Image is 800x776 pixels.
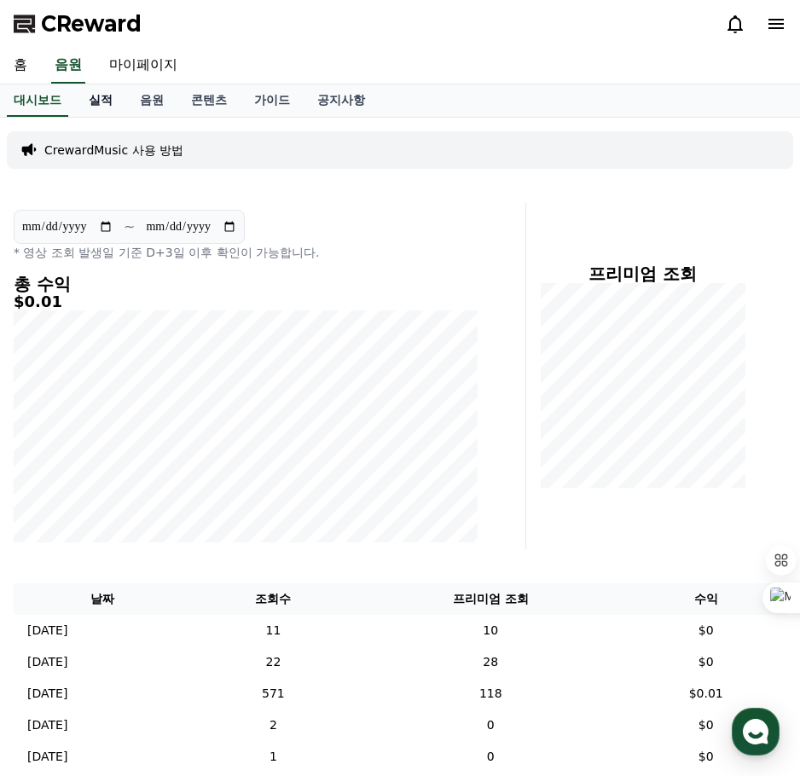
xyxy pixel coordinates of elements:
a: 대시보드 [7,84,68,117]
td: $0 [625,615,786,646]
a: CrewardMusic 사용 방법 [44,142,183,159]
td: 2 [191,709,357,741]
td: 0 [356,709,625,741]
a: 홈 [5,541,113,583]
a: 음원 [126,84,177,117]
th: 조회수 [191,583,357,615]
th: 프리미엄 조회 [356,583,625,615]
a: CReward [14,10,142,38]
td: $0 [625,741,786,773]
h5: $0.01 [14,293,478,310]
td: 11 [191,615,357,646]
td: 571 [191,678,357,709]
p: [DATE] [27,748,67,766]
a: 실적 [75,84,126,117]
td: 10 [356,615,625,646]
td: 28 [356,646,625,678]
a: 가이드 [241,84,304,117]
td: 0 [356,741,625,773]
a: 마이페이지 [96,48,191,84]
td: $0 [625,646,786,678]
p: [DATE] [27,622,67,640]
a: 대화 [113,541,220,583]
a: 공지사항 [304,84,379,117]
span: 대화 [156,567,177,581]
td: 22 [191,646,357,678]
span: CReward [41,10,142,38]
p: [DATE] [27,653,67,671]
a: 콘텐츠 [177,84,241,117]
td: 1 [191,741,357,773]
p: [DATE] [27,716,67,734]
p: * 영상 조회 발생일 기준 D+3일 이후 확인이 가능합니다. [14,244,478,261]
td: 118 [356,678,625,709]
h4: 프리미엄 조회 [540,264,745,283]
span: 홈 [54,566,64,580]
a: 설정 [220,541,328,583]
td: $0 [625,709,786,741]
a: 음원 [51,48,85,84]
th: 날짜 [14,583,191,615]
p: ~ [124,217,135,237]
span: 설정 [264,566,284,580]
p: [DATE] [27,685,67,703]
h4: 총 수익 [14,275,478,293]
td: $0.01 [625,678,786,709]
th: 수익 [625,583,786,615]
